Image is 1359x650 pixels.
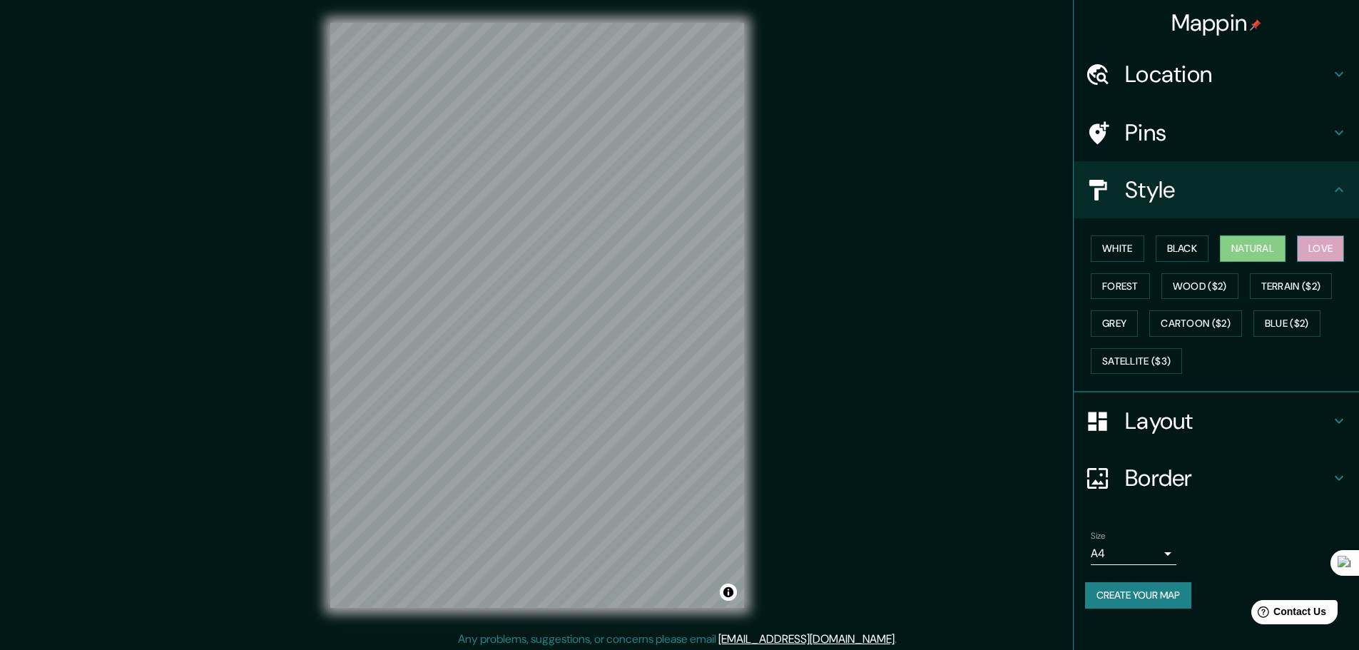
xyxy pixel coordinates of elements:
[1125,118,1330,147] h4: Pins
[1091,348,1182,375] button: Satellite ($3)
[1125,464,1330,492] h4: Border
[1125,60,1330,88] h4: Location
[720,584,737,601] button: Toggle attribution
[1156,235,1209,262] button: Black
[1250,19,1261,31] img: pin-icon.png
[458,631,897,648] p: Any problems, suggestions, or concerns please email .
[1074,46,1359,103] div: Location
[1125,176,1330,204] h4: Style
[330,23,744,608] canvas: Map
[1220,235,1286,262] button: Natural
[718,631,895,646] a: [EMAIL_ADDRESS][DOMAIN_NAME]
[1085,582,1191,609] button: Create your map
[1091,542,1176,565] div: A4
[1074,161,1359,218] div: Style
[1250,273,1333,300] button: Terrain ($2)
[1171,9,1262,37] h4: Mappin
[1074,450,1359,507] div: Border
[1091,310,1138,337] button: Grey
[1091,530,1106,542] label: Size
[1161,273,1238,300] button: Wood ($2)
[1091,235,1144,262] button: White
[1125,407,1330,435] h4: Layout
[1253,310,1320,337] button: Blue ($2)
[1074,392,1359,450] div: Layout
[1297,235,1344,262] button: Love
[1091,273,1150,300] button: Forest
[1232,594,1343,634] iframe: Help widget launcher
[1074,104,1359,161] div: Pins
[899,631,902,648] div: .
[1149,310,1242,337] button: Cartoon ($2)
[897,631,899,648] div: .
